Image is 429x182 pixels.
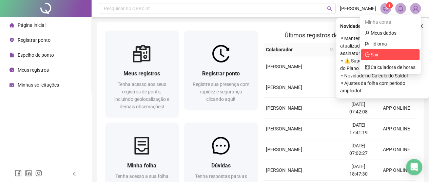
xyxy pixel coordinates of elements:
span: search [327,6,332,11]
span: [PERSON_NAME] [266,147,302,152]
span: search [330,48,334,52]
img: 72027 [410,3,421,14]
span: ⚬ ⚠️ Suporte Via Chat Será Removido do Plano Essencial [340,57,425,72]
div: Open Intercom Messenger [406,159,422,175]
span: bell [397,5,404,12]
span: search [329,44,335,55]
span: Registre sua presença com rapidez e segurança clicando aqui! [193,81,249,102]
span: Colaborador [266,46,327,53]
span: [PERSON_NAME] [266,167,302,173]
td: APP ONLINE [377,119,415,139]
span: Meus registros [18,67,49,73]
span: instagram [35,170,42,177]
span: flag [365,40,370,48]
span: [PERSON_NAME] [266,105,302,111]
span: home [9,23,14,28]
span: notification [383,5,389,12]
a: user Meus dados [365,30,396,36]
span: schedule [9,83,14,87]
span: left [72,171,77,176]
span: Espelho de ponto [18,52,54,58]
a: Registrar pontoRegistre sua presença com rapidez e segurança clicando aqui! [184,31,258,110]
td: APP ONLINE [377,139,415,160]
td: [DATE] 17:41:19 [339,119,377,139]
span: 1 [388,3,391,8]
span: Últimos registros de ponto sincronizados [285,32,394,39]
span: linkedin [25,170,32,177]
span: Minha folha [127,162,156,169]
a: calculator Calculadora de horas [365,65,415,70]
div: Minha conta [361,17,420,28]
span: [PERSON_NAME] [266,126,302,131]
span: Dúvidas [211,162,231,169]
span: [PERSON_NAME] [266,85,302,90]
span: Registrar ponto [18,37,51,43]
span: Minhas solicitações [18,82,59,88]
sup: 1 [386,2,393,9]
td: [DATE] 18:47:30 [339,160,377,181]
span: Meus registros [123,70,160,77]
span: ⚬ Novidade no Cálculo do Saldo! [340,72,425,79]
span: Novidades ! [340,22,365,30]
span: clock-circle [9,68,14,72]
td: APP ONLINE [377,98,415,119]
span: Página inicial [18,22,45,28]
td: APP ONLINE [377,160,415,181]
span: file [9,53,14,57]
span: logout [365,52,370,57]
span: ⚬ Ajustes da folha com período ampliado! [340,79,425,94]
a: Meus registrosTenha acesso aos seus registros de ponto, incluindo geolocalização e demais observa... [105,31,179,117]
span: facebook [15,170,22,177]
span: close [418,24,423,29]
span: Idioma [372,40,411,48]
td: [DATE] 07:42:08 [339,98,377,119]
span: [PERSON_NAME] [266,64,302,69]
span: Registrar ponto [202,70,240,77]
span: Tenha acesso aos seus registros de ponto, incluindo geolocalização e demais observações! [114,81,169,109]
span: ⚬ Mantenha o aplicativo QRPoint atualizado para evitar erros na assinatura da folha! [340,35,425,57]
span: Sair [371,52,379,57]
span: environment [9,38,14,42]
td: [DATE] 07:02:27 [339,139,377,160]
span: [PERSON_NAME] [340,5,376,12]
